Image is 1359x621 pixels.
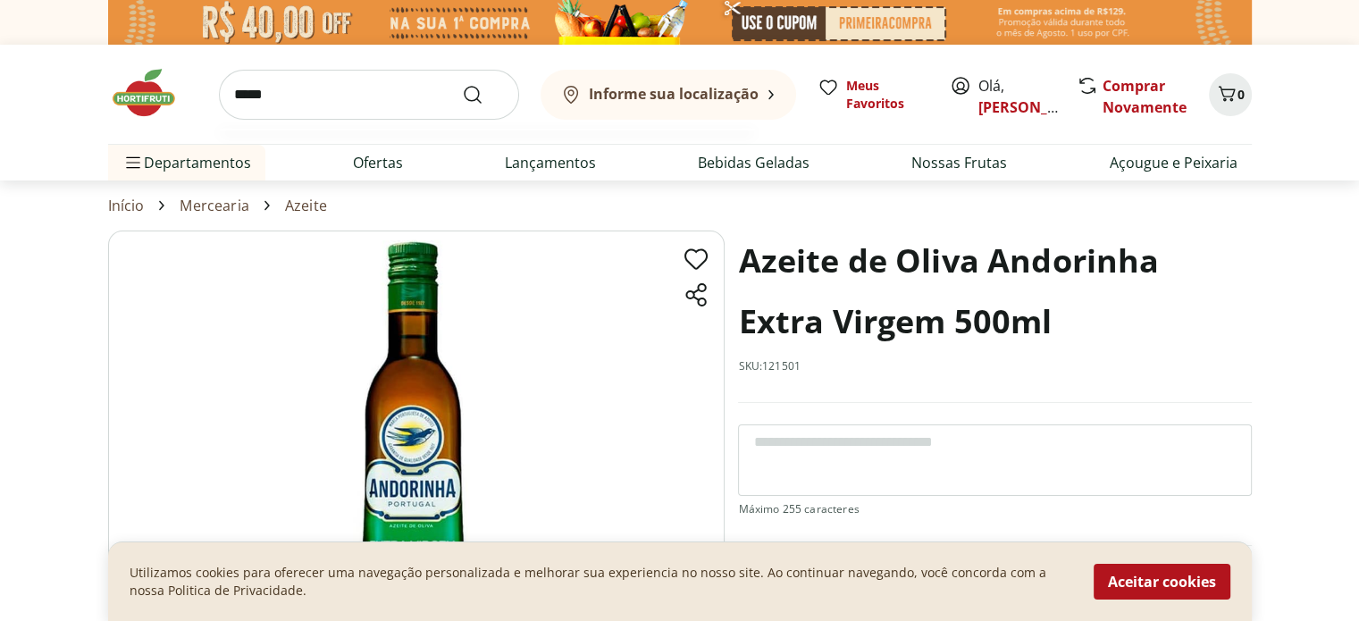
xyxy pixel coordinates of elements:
[108,197,145,214] a: Início
[1103,76,1187,117] a: Comprar Novamente
[108,66,197,120] img: Hortifruti
[122,141,251,184] span: Departamentos
[1237,86,1245,103] span: 0
[818,77,928,113] a: Meus Favoritos
[846,77,928,113] span: Meus Favoritos
[462,84,505,105] button: Submit Search
[978,75,1058,118] span: Olá,
[1109,152,1237,173] a: Açougue e Peixaria
[978,97,1095,117] a: [PERSON_NAME]
[541,70,796,120] button: Informe sua localização
[505,152,596,173] a: Lançamentos
[180,197,248,214] a: Mercearia
[738,359,801,373] p: SKU: 121501
[738,231,1251,352] h1: Azeite de Oliva Andorinha Extra Virgem 500ml
[698,152,810,173] a: Bebidas Geladas
[130,564,1072,600] p: Utilizamos cookies para oferecer uma navegação personalizada e melhorar sua experiencia no nosso ...
[219,70,519,120] input: search
[122,141,144,184] button: Menu
[1209,73,1252,116] button: Carrinho
[1094,564,1230,600] button: Aceitar cookies
[285,197,327,214] a: Azeite
[589,84,759,104] b: Informe sua localização
[353,152,403,173] a: Ofertas
[911,152,1007,173] a: Nossas Frutas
